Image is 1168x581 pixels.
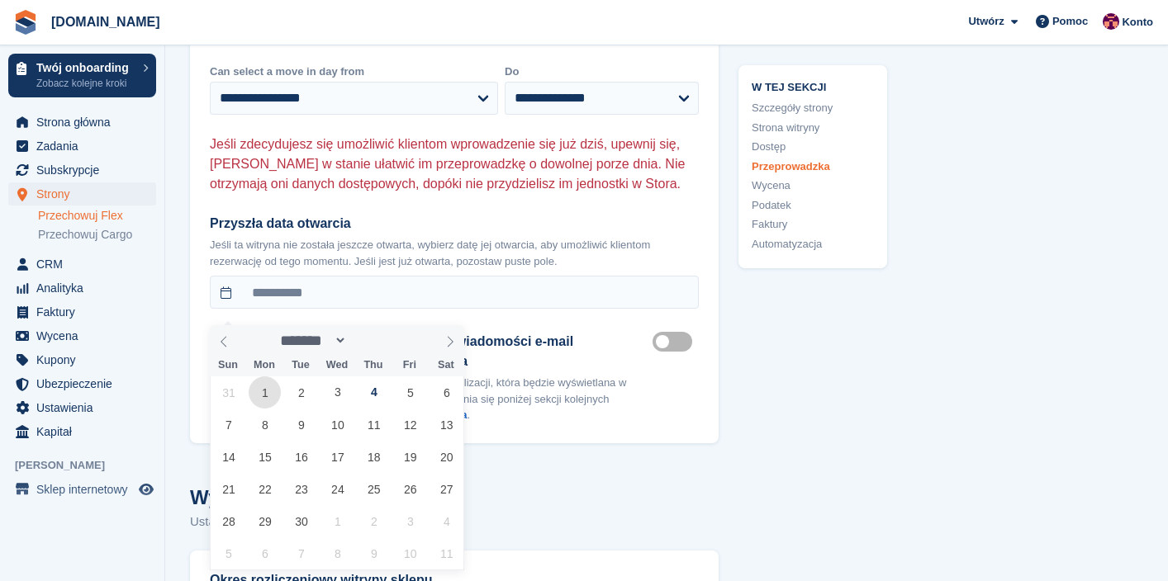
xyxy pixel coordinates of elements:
[8,253,156,276] a: menu
[1122,14,1153,31] span: Konto
[212,409,245,441] span: September 7, 2025
[752,100,874,116] a: Szczegóły strony
[321,473,354,505] span: September 24, 2025
[358,473,390,505] span: September 25, 2025
[430,537,463,569] span: October 11, 2025
[358,537,390,569] span: October 9, 2025
[392,360,428,371] span: Fri
[8,372,156,395] a: menu
[1052,13,1088,30] span: Pomoc
[45,8,167,35] a: [DOMAIN_NAME]
[212,441,245,473] span: September 14, 2025
[752,139,874,155] a: Dostęp
[285,537,317,569] span: October 7, 2025
[249,537,281,569] span: October 6, 2025
[394,473,426,505] span: September 26, 2025
[752,216,874,233] a: Faktury
[36,62,135,73] p: Twój onboarding
[752,119,874,135] a: Strona witryny
[13,10,38,35] img: stora-icon-8386f47178a22dfd0bd8f6a31ec36ba5ce8667c1dd55bd0f319d3a0aa187defe.svg
[394,505,426,537] span: October 3, 2025
[347,332,399,349] input: Year
[430,376,463,409] span: September 6, 2025
[8,348,156,371] a: menu
[210,64,498,80] label: Can select a move in day from
[210,115,699,194] p: Jeśli zdecydujesz się umożliwić klientom wprowadzenie się już dziś, upewnij się, [PERSON_NAME] w ...
[210,214,699,234] label: Przyszła data otwarcia
[212,473,245,505] span: September 21, 2025
[190,513,719,531] p: Ustawienia cen w witrynie sklepu.
[285,505,317,537] span: September 30, 2025
[653,340,699,342] label: Move in mailer custom message on
[283,360,319,371] span: Tue
[36,478,135,501] span: Sklep internetowy
[136,479,156,499] a: Podgląd sklepu
[1103,13,1119,30] img: Mateusz Kacwin
[36,372,135,395] span: Ubezpieczenie
[36,76,135,91] p: Zobacz kolejne kroki
[752,177,874,194] a: Wycena
[38,208,156,224] a: Przechowuj Flex
[8,396,156,419] a: menu
[394,537,426,569] span: October 10, 2025
[321,441,354,473] span: September 17, 2025
[210,360,246,371] span: Sun
[430,409,463,441] span: September 13, 2025
[8,54,156,97] a: Twój onboarding Zobacz kolejne kroki
[36,420,135,443] span: Kapitał
[249,409,281,441] span: September 8, 2025
[36,135,135,158] span: Zadania
[394,409,426,441] span: September 12, 2025
[8,324,156,347] a: menu
[321,537,354,569] span: October 8, 2025
[249,441,281,473] span: September 15, 2025
[321,409,354,441] span: September 10, 2025
[275,332,348,349] select: Month
[36,276,135,300] span: Analityka
[430,473,463,505] span: September 27, 2025
[36,111,135,134] span: Strona główna
[285,441,317,473] span: September 16, 2025
[321,505,354,537] span: October 1, 2025
[285,409,317,441] span: September 9, 2025
[752,158,874,174] a: Przeprowadzka
[8,182,156,205] a: menu
[249,505,281,537] span: September 29, 2025
[36,396,135,419] span: Ustawienia
[355,360,392,371] span: Thu
[249,376,281,409] span: September 1, 2025
[752,196,874,213] a: Podatek
[36,182,135,205] span: Strony
[358,409,390,441] span: September 11, 2025
[285,376,317,409] span: September 2, 2025
[752,78,874,93] span: W tej sekcji
[428,360,464,371] span: Sat
[505,64,699,80] label: Do
[358,505,390,537] span: October 2, 2025
[210,237,699,269] p: Jeśli ta witryna nie została jeszcze otwarta, wybierz datę jej otwarcia, aby umożliwić klientom r...
[430,441,463,473] span: September 20, 2025
[968,13,1004,30] span: Utwórz
[321,376,354,409] span: September 3, 2025
[246,360,283,371] span: Mon
[8,158,156,182] a: menu
[430,505,463,537] span: October 4, 2025
[249,473,281,505] span: September 22, 2025
[8,478,156,501] a: menu
[38,227,156,243] a: Przechowuj Cargo
[8,300,156,324] a: menu
[319,360,355,371] span: Wed
[36,253,135,276] span: CRM
[752,235,874,252] a: Automatyzacja
[212,376,245,409] span: August 31, 2025
[212,505,245,537] span: September 28, 2025
[190,483,719,513] h2: Wycena
[212,537,245,569] span: October 5, 2025
[15,457,164,474] span: [PERSON_NAME]
[358,441,390,473] span: September 18, 2025
[8,276,156,300] a: menu
[36,158,135,182] span: Subskrypcje
[8,111,156,134] a: menu
[36,300,135,324] span: Faktury
[394,376,426,409] span: September 5, 2025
